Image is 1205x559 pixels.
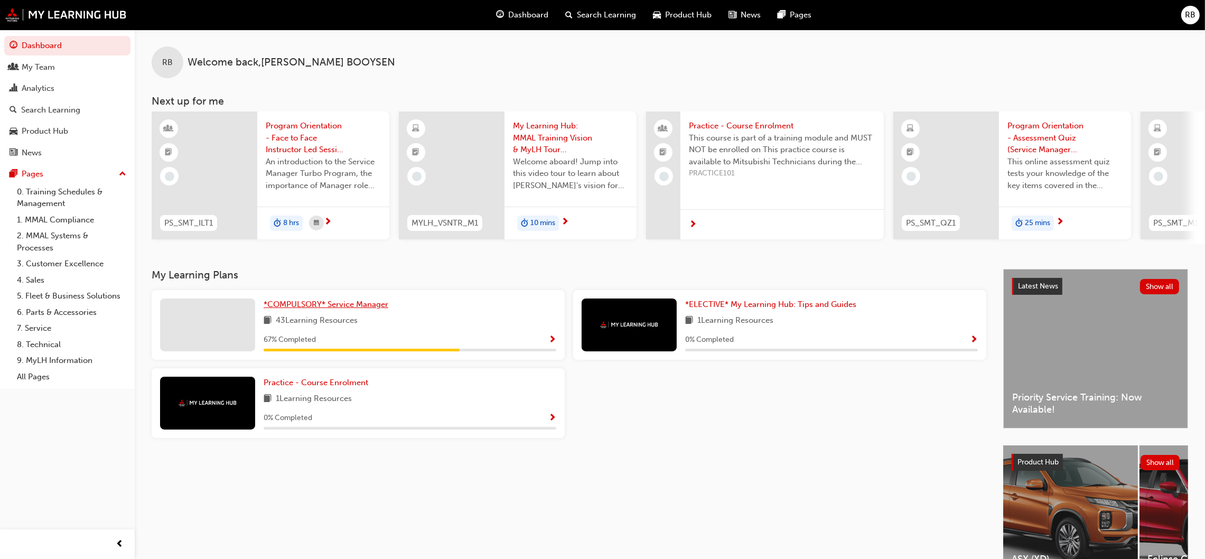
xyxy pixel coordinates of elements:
span: *COMPULSORY* Service Manager [264,300,388,309]
span: Program Orientation - Assessment Quiz (Service Manager Turbo Program) [1007,120,1123,156]
a: 6. Parts & Accessories [13,304,130,321]
a: Practice - Course EnrolmentThis course is part of a training module and MUST NOT be enrolled on T... [646,111,884,239]
button: Show Progress [548,333,556,347]
span: next-icon [561,218,569,227]
span: people-icon [660,122,667,136]
a: 1. MMAL Compliance [13,212,130,228]
span: people-icon [10,63,17,72]
a: 0. Training Schedules & Management [13,184,130,212]
a: search-iconSearch Learning [557,4,645,26]
span: Welcome back , [PERSON_NAME] BOOYSEN [188,57,395,69]
button: Pages [4,164,130,184]
span: 25 mins [1025,217,1050,229]
a: Latest NewsShow all [1012,278,1179,295]
span: guage-icon [497,8,505,22]
span: Search Learning [577,9,637,21]
span: next-icon [689,220,697,230]
a: Product Hub [4,122,130,141]
span: next-icon [324,218,332,227]
h3: My Learning Plans [152,269,986,281]
span: Latest News [1018,282,1058,291]
span: This online assessment quiz tests your knowledge of the key items covered in the Service Manager ... [1007,156,1123,192]
h3: Next up for me [135,95,1205,107]
span: booktick-icon [660,146,667,160]
span: booktick-icon [1154,146,1162,160]
a: All Pages [13,369,130,385]
a: Dashboard [4,36,130,55]
button: Show Progress [548,412,556,425]
span: 67 % Completed [264,334,316,346]
a: 9. MyLH Information [13,352,130,369]
a: PS_SMT_QZ1Program Orientation - Assessment Quiz (Service Manager Turbo Program)This online assess... [893,111,1131,239]
button: Show Progress [970,333,978,347]
span: An introduction to the Service Manager Turbo Program, the importance of Manager role and Service ... [266,156,381,192]
span: 10 mins [530,217,555,229]
span: next-icon [1056,218,1064,227]
div: Product Hub [22,125,68,137]
span: search-icon [566,8,573,22]
button: Show all [1141,455,1180,470]
span: learningRecordVerb_NONE-icon [412,172,422,181]
span: PS_SMT_ILT1 [164,217,213,229]
span: learningResourceType_INSTRUCTOR_LED-icon [165,122,173,136]
a: Product HubShow all [1012,454,1180,471]
span: pages-icon [10,170,17,179]
span: learningResourceType_ELEARNING-icon [907,122,914,136]
span: MYLH_VSNTR_M1 [412,217,478,229]
span: Priority Service Training: Now Available! [1012,392,1179,415]
span: This course is part of a training module and MUST NOT be enrolled on This practice course is avai... [689,132,875,168]
span: book-icon [264,393,272,406]
span: 1 Learning Resources [276,393,352,406]
a: news-iconNews [721,4,770,26]
span: news-icon [10,148,17,158]
a: 4. Sales [13,272,130,288]
span: guage-icon [10,41,17,51]
span: learningResourceType_ELEARNING-icon [1154,122,1162,136]
img: mmal [5,8,127,22]
span: pages-icon [778,8,786,22]
span: Program Orientation - Face to Face Instructor Led Session (Service Manager Turbo Program) [266,120,381,156]
span: chart-icon [10,84,17,94]
a: guage-iconDashboard [488,4,557,26]
span: Pages [790,9,812,21]
span: Practice - Course Enrolment [689,120,875,132]
span: 1 Learning Resources [697,314,773,328]
button: RB [1181,6,1200,24]
span: duration-icon [274,217,281,230]
span: Product Hub [666,9,712,21]
div: Pages [22,168,43,180]
span: prev-icon [116,538,124,551]
img: mmal [600,321,658,328]
a: Search Learning [4,100,130,120]
img: mmal [179,399,237,406]
span: up-icon [119,167,126,181]
span: Practice - Course Enrolment [264,378,368,387]
a: Analytics [4,79,130,98]
span: PRACTICE101 [689,167,875,180]
span: book-icon [685,314,693,328]
a: My Team [4,58,130,77]
button: Show all [1140,279,1180,294]
span: learningRecordVerb_NONE-icon [907,172,916,181]
span: search-icon [10,106,17,115]
a: MYLH_VSNTR_M1My Learning Hub: MMAL Training Vision & MyLH Tour (Elective)Welcome aboard! Jump int... [399,111,637,239]
a: PS_SMT_ILT1Program Orientation - Face to Face Instructor Led Session (Service Manager Turbo Progr... [152,111,389,239]
a: News [4,143,130,163]
span: news-icon [729,8,737,22]
span: News [741,9,761,21]
span: 8 hrs [283,217,299,229]
span: duration-icon [521,217,528,230]
span: My Learning Hub: MMAL Training Vision & MyLH Tour (Elective) [513,120,628,156]
a: Latest NewsShow allPriority Service Training: Now Available! [1003,269,1188,428]
div: Analytics [22,82,54,95]
a: Practice - Course Enrolment [264,377,372,389]
a: 3. Customer Excellence [13,256,130,272]
span: booktick-icon [165,146,173,160]
div: My Team [22,61,55,73]
span: Dashboard [509,9,549,21]
span: Show Progress [548,336,556,345]
span: PS_SMT_M1 [1153,217,1198,229]
span: car-icon [10,127,17,136]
